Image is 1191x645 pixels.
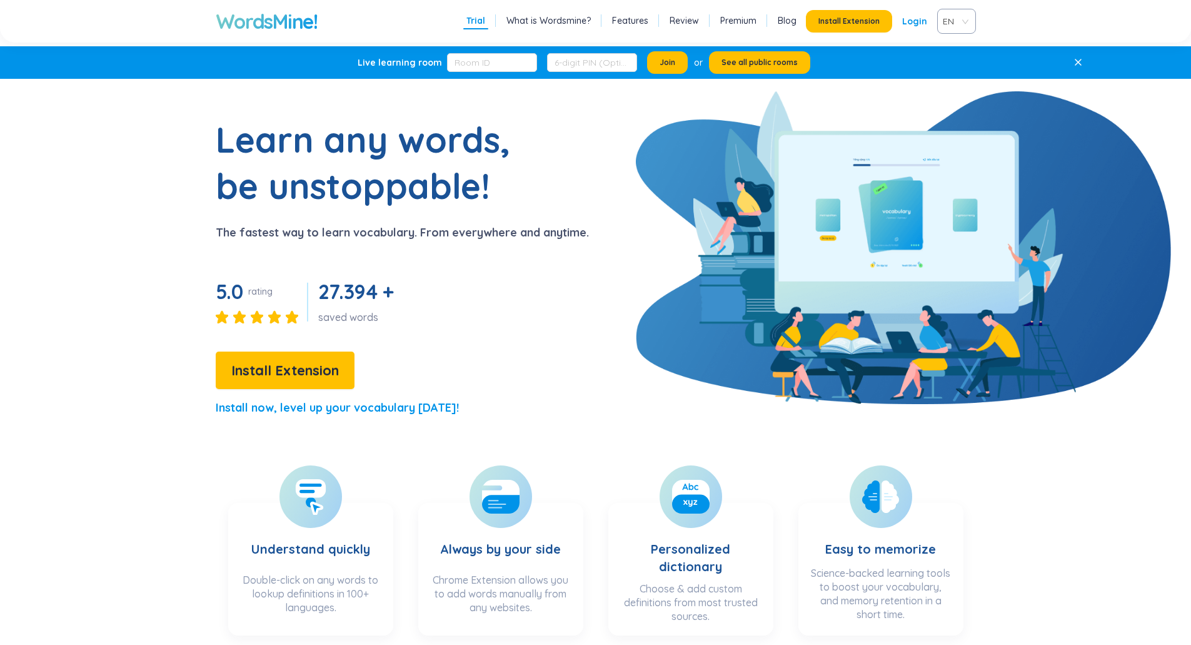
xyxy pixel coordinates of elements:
[251,515,370,567] h3: Understand quickly
[621,582,761,623] div: Choose & add custom definitions from most trusted sources.
[778,14,797,27] a: Blog
[447,53,537,72] input: Room ID
[318,279,394,304] span: 27.394 +
[825,515,936,560] h3: Easy to memorize
[818,16,880,26] span: Install Extension
[241,573,381,623] div: Double-click on any words to lookup definitions in 100+ languages.
[709,51,810,74] button: See all public rooms
[358,56,442,69] div: Live learning room
[670,14,699,27] a: Review
[720,14,756,27] a: Premium
[216,352,354,389] button: Install Extension
[216,279,243,304] span: 5.0
[216,365,354,378] a: Install Extension
[612,14,648,27] a: Features
[811,566,951,623] div: Science-backed learning tools to boost your vocabulary, and memory retention in a short time.
[216,399,459,417] p: Install now, level up your vocabulary [DATE]!
[431,573,571,623] div: Chrome Extension allows you to add words manually from any websites.
[216,116,528,209] h1: Learn any words, be unstoppable!
[440,515,561,567] h3: Always by your side
[694,56,703,69] div: or
[248,285,273,298] div: rating
[216,224,589,241] p: The fastest way to learn vocabulary. From everywhere and anytime.
[647,51,688,74] button: Join
[231,360,339,382] span: Install Extension
[721,58,798,68] span: See all public rooms
[806,10,892,33] button: Install Extension
[621,515,761,576] h3: Personalized dictionary
[506,14,591,27] a: What is Wordsmine?
[943,12,965,31] span: VIE
[466,14,485,27] a: Trial
[547,53,637,72] input: 6-digit PIN (Optional)
[660,58,675,68] span: Join
[318,310,399,324] div: saved words
[216,9,318,34] a: WordsMine!
[902,10,927,33] a: Login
